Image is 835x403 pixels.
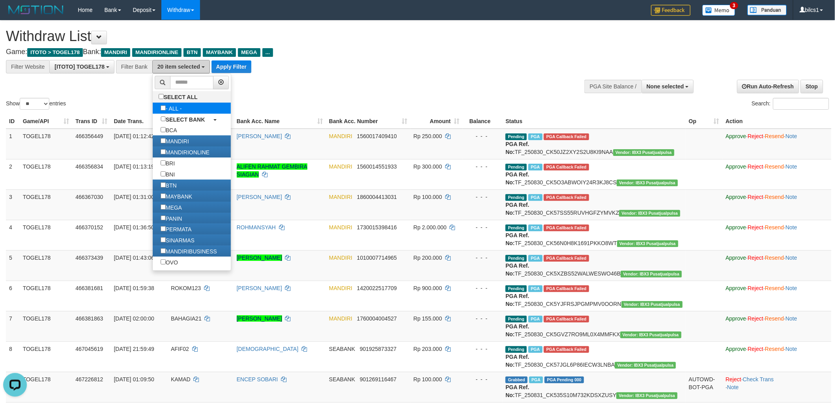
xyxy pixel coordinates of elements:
td: TF_250830_CK57JGL6P86IECW3LNBA [502,341,685,372]
div: - - - [466,223,499,231]
span: 467226812 [75,376,103,382]
span: Pending [505,133,527,140]
td: TOGEL178 [20,159,73,189]
a: Approve [726,346,746,352]
label: BTN [153,180,185,191]
td: TF_250830_CK5XZBS52WALWESWO46B [502,250,685,281]
span: 466370152 [75,224,103,231]
td: · · · [723,159,831,189]
td: 2 [6,159,20,189]
b: PGA Ref. No: [505,323,529,337]
label: OVO [153,257,186,268]
span: Vendor URL: https://checkout5.1velocity.biz [621,271,682,277]
span: BTN [183,48,201,57]
h4: Game: Bank: [6,48,549,56]
td: TOGEL178 [20,250,73,281]
label: BNI [153,169,183,180]
div: PGA Site Balance / [584,80,641,93]
div: - - - [466,163,499,171]
input: SELECT BANK [161,116,166,122]
input: BTN [161,182,166,187]
a: [PERSON_NAME] [237,133,282,139]
input: MANDIRIONLINE [161,149,166,154]
span: Copy 1730015398416 to clipboard [357,224,397,231]
input: Search: [773,98,829,110]
a: Reject [748,285,764,291]
h1: Withdraw List [6,28,549,44]
td: 4 [6,220,20,250]
td: TF_250830_CK56N0H8K1691PKKO8WT [502,220,685,250]
span: 467045619 [75,346,103,352]
td: 7 [6,311,20,341]
td: TOGEL178 [20,341,73,372]
label: - ALL - [153,103,190,114]
label: MAYBANK [153,191,200,202]
label: Search: [752,98,829,110]
input: BNI [161,171,166,176]
span: Marked by bilcs1 [528,316,542,322]
td: 3 [6,189,20,220]
div: - - - [466,315,499,322]
a: ENCEP SOBARI [237,376,278,382]
span: PGA Error [544,285,589,292]
a: Resend [765,346,784,352]
span: MANDIRIONLINE [132,48,182,57]
span: Copy 1010007714965 to clipboard [357,255,397,261]
span: Rp 900.000 [414,285,442,291]
a: Approve [726,163,746,170]
b: PGA Ref. No: [505,232,529,246]
span: Rp 155.000 [414,315,442,322]
span: MANDIRI [329,315,352,322]
th: Bank Acc. Number: activate to sort column ascending [326,114,410,129]
label: BRI [153,157,183,169]
label: GOPAY [153,268,193,279]
span: [DATE] 02:00:00 [114,315,154,322]
span: Vendor URL: https://checkout5.1velocity.biz [620,332,681,338]
a: [PERSON_NAME] [237,285,282,291]
a: SELECT BANK [153,114,231,125]
a: Resend [765,163,784,170]
th: Trans ID: activate to sort column ascending [72,114,110,129]
span: Grabbed [505,377,528,383]
td: TOGEL178 [20,189,73,220]
div: - - - [466,345,499,353]
th: Op: activate to sort column ascending [686,114,723,129]
a: Approve [726,194,746,200]
div: - - - [466,284,499,292]
span: Marked by bilcs1 [528,346,542,353]
a: Note [786,315,798,322]
a: Note [786,224,798,231]
span: Rp 100.000 [414,194,442,200]
span: PGA Error [544,164,589,171]
span: ROKOM123 [171,285,201,291]
span: [DATE] 01:09:50 [114,376,154,382]
input: BCA [161,127,166,132]
a: ALIFEN RAHMAT GEMBIRA SIAGIAN [237,163,307,178]
a: [PERSON_NAME] [237,255,282,261]
th: Balance [462,114,502,129]
span: ITOTO > TOGEL178 [27,48,83,57]
input: PANIN [161,216,166,221]
a: Note [786,133,798,139]
span: Marked by bilcs1 [528,255,542,262]
span: Rp 203.000 [414,346,442,352]
span: MEGA [238,48,260,57]
span: Rp 250.000 [414,133,442,139]
span: Vendor URL: https://checkout5.1velocity.biz [615,362,676,369]
span: Rp 100.000 [414,376,442,382]
td: · · · [723,341,831,372]
a: Resend [765,255,784,261]
th: ID [6,114,20,129]
a: Resend [765,224,784,231]
label: MEGA [153,202,190,213]
span: [DATE] 01:13:19 [114,163,154,170]
span: Rp 200.000 [414,255,442,261]
td: TF_250830_CK57SS55RUVHGFZYMVKZ [502,189,685,220]
label: SELECT ALL [153,91,206,102]
th: Game/API: activate to sort column ascending [20,114,73,129]
button: Apply Filter [212,60,251,73]
label: Show entries [6,98,66,110]
span: 466367030 [75,194,103,200]
span: 466381863 [75,315,103,322]
label: PANIN [153,213,190,224]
